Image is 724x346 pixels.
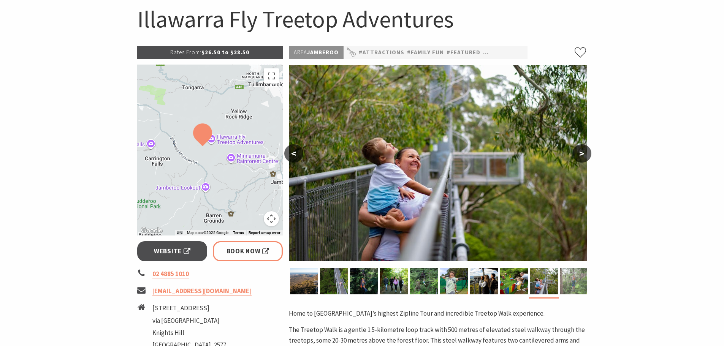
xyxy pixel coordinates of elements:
img: Archery at Illawarra Fly Treetop Adventures [440,268,468,294]
img: Treetop Walk at Illawarra Fly Treetop Adventures [530,268,558,294]
li: [STREET_ADDRESS] [152,303,226,313]
img: Zipline Tour at Illawarra Fly Treetop Adventures [410,268,438,294]
li: via [GEOGRAPHIC_DATA] [152,316,226,326]
button: Keyboard shortcuts [177,230,182,235]
span: Map data ©2025 Google [187,231,228,235]
img: Knights Tower at Illawarra Fly [290,268,318,294]
button: Map camera controls [264,211,279,226]
button: Toggle fullscreen view [264,68,279,84]
img: Treetop Walk at Illawarra Fly Treetop Adventures [289,65,587,261]
a: Book Now [213,241,283,261]
a: 02 4885 1010 [152,270,189,278]
button: > [572,144,591,163]
p: Jamberoo [289,46,344,59]
button: < [284,144,303,163]
span: Area [294,49,307,56]
img: Enchanted Forest at Illawarra Fly Treetop Adventures [500,268,528,294]
a: Open this area in Google Maps (opens a new window) [139,226,164,235]
a: #Featured [447,48,480,57]
p: Home to [GEOGRAPHIC_DATA]’s highest Zipline Tour and incredible Treetop Walk experience. [289,308,587,319]
span: Book Now [227,246,269,256]
a: #Family Fun [407,48,444,57]
a: Report a map error [249,231,280,235]
a: #Nature Walks [483,48,531,57]
span: Rates From: [170,49,201,56]
img: Illawarra Fly [380,268,408,294]
img: Zipline Tour at Illawarra Fly [350,268,378,294]
img: Google [139,226,164,235]
a: Website [137,241,208,261]
img: Treetop Walk at Illawarra Fly Treetop Adventures [470,268,498,294]
a: #Attractions [359,48,404,57]
p: $26.50 to $28.50 [137,46,283,59]
h1: Illawarra Fly Treetop Adventures [137,4,587,35]
a: [EMAIL_ADDRESS][DOMAIN_NAME] [152,287,252,295]
li: Knights Hill [152,328,226,338]
img: Zipline Tour suspension bridge [560,268,588,294]
span: Website [154,246,190,256]
img: Treetop Walk at Illawarra Fly [320,268,348,294]
a: Terms (opens in new tab) [233,231,244,235]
